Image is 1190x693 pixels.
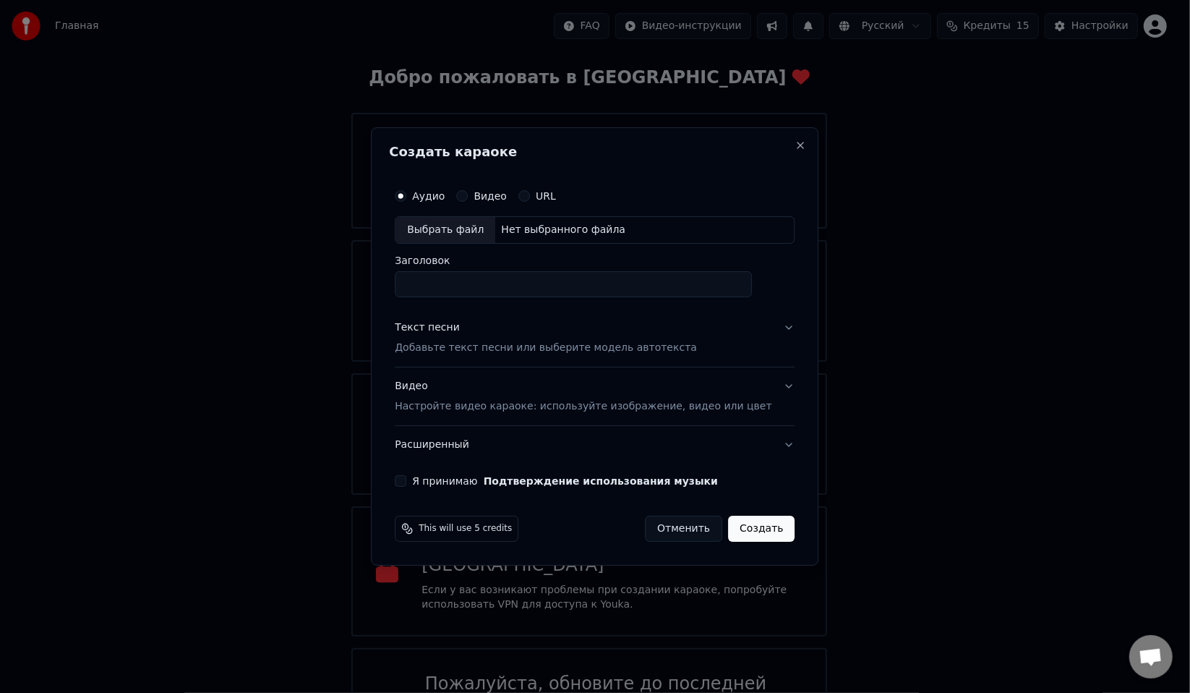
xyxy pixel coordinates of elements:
label: Заголовок [395,255,795,265]
label: Видео [474,191,507,201]
div: Нет выбранного файла [495,223,631,237]
button: Текст песниДобавьте текст песни или выберите модель автотекста [395,309,795,367]
label: URL [536,191,556,201]
span: This will use 5 credits [419,523,512,535]
button: Я принимаю [484,476,718,486]
div: Видео [395,379,771,414]
button: Создать [728,516,795,542]
div: Выбрать файл [395,217,495,243]
button: Отменить [645,516,722,542]
p: Добавьте текст песни или выберите модель автотекста [395,341,697,355]
p: Настройте видео караоке: используйте изображение, видео или цвет [395,399,771,414]
h2: Создать караоке [389,145,800,158]
button: ВидеоНастройте видео караоке: используйте изображение, видео или цвет [395,367,795,425]
label: Я принимаю [412,476,718,486]
div: Текст песни [395,320,460,335]
button: Расширенный [395,426,795,464]
label: Аудио [412,191,445,201]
